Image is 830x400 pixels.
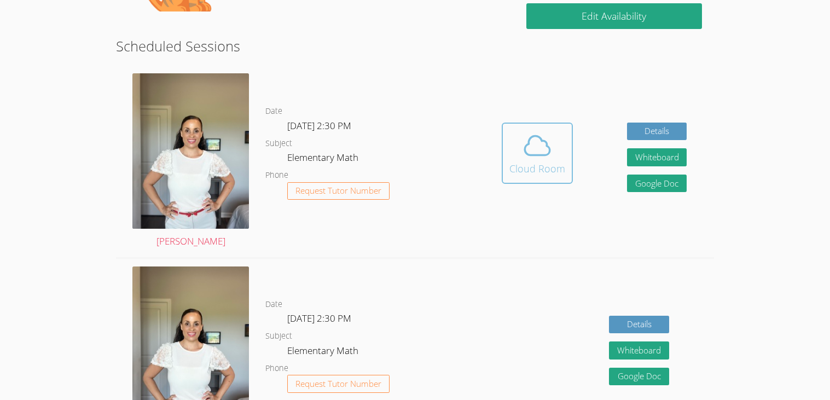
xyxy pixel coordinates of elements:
button: Whiteboard [627,148,687,166]
button: Request Tutor Number [287,375,390,393]
span: Request Tutor Number [295,380,381,388]
a: Google Doc [627,175,687,193]
dd: Elementary Math [287,343,361,362]
span: Request Tutor Number [295,187,381,195]
button: Cloud Room [502,123,573,184]
button: Request Tutor Number [287,182,390,200]
span: [DATE] 2:30 PM [287,119,351,132]
img: IMG_9685.jpeg [132,73,249,229]
button: Whiteboard [609,341,669,360]
span: [DATE] 2:30 PM [287,312,351,324]
dd: Elementary Math [287,150,361,169]
dt: Phone [265,362,288,375]
dt: Subject [265,137,292,150]
dt: Phone [265,169,288,182]
dt: Date [265,298,282,311]
dt: Subject [265,329,292,343]
dt: Date [265,105,282,118]
a: [PERSON_NAME] [132,73,249,250]
a: Google Doc [609,368,669,386]
a: Details [627,123,687,141]
a: Details [609,316,669,334]
div: Cloud Room [509,161,565,176]
a: Edit Availability [526,3,701,29]
h2: Scheduled Sessions [116,36,713,56]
